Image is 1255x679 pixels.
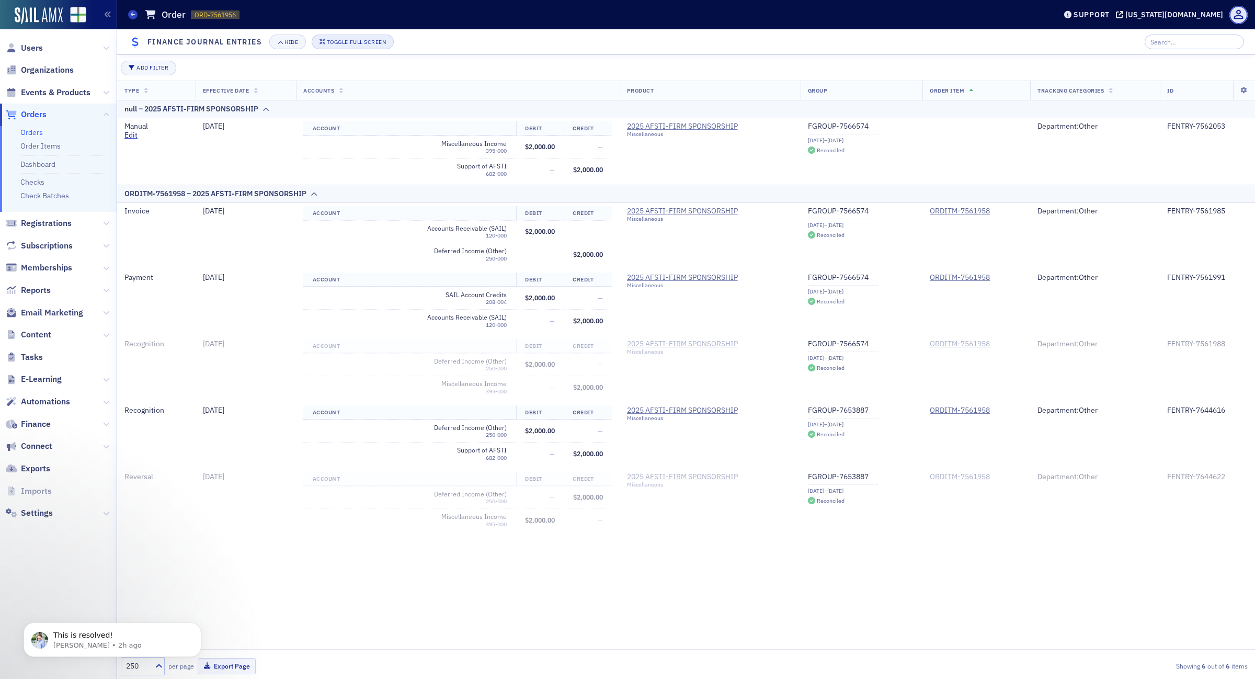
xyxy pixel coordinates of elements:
div: Department : Other [1037,472,1153,482]
a: Users [6,42,43,54]
div: Reconciled [817,299,845,304]
span: Registrations [21,218,72,229]
span: Memberships [21,262,72,274]
span: Events & Products [21,87,90,98]
a: 2025 AFSTI-FIRM SPONSORSHIP [627,339,738,349]
div: 250-000 [412,432,507,438]
a: 2025 AFSTI-FIRM SPONSORSHIP [627,472,738,482]
div: Toggle Full Screen [327,39,386,45]
div: FENTRY-7561988 [1167,339,1248,349]
span: Reports [21,285,51,296]
span: Exports [21,463,50,474]
a: FGROUP-7653887 [808,406,878,415]
span: Recognition [124,405,164,415]
a: FGROUP-7566574 [808,273,878,282]
th: Debit [516,206,564,221]
a: 2025 AFSTI-FIRM SPONSORSHIP [627,406,738,415]
button: Toggle Full Screen [312,35,394,49]
span: Tracking Categories [1037,87,1104,94]
th: Credit [564,206,612,221]
a: Subscriptions [6,240,73,252]
div: 395-000 [412,148,507,154]
span: Accounts [303,87,334,94]
a: Organizations [6,64,74,76]
a: Checks [20,177,44,187]
th: Account [303,405,516,420]
div: FENTRY-7561985 [1167,207,1248,216]
span: Support of AFSTI [412,162,507,170]
span: — [598,360,603,368]
div: 120-000 [412,232,507,239]
th: Account [303,472,516,486]
span: Support of AFSTI [412,446,507,454]
div: Department : Other [1037,339,1153,349]
span: — [598,293,603,302]
th: Account [303,121,516,136]
a: Finance [6,418,51,430]
div: [DATE]–[DATE] [808,355,878,361]
a: Reports [6,285,51,296]
a: Tasks [6,352,43,363]
span: Miscellaneous Income [412,380,507,388]
a: E-Learning [6,374,62,385]
span: Recognition [124,339,164,348]
span: Deferred Income (Other) [412,357,507,365]
div: 250-000 [412,365,507,372]
span: Tasks [21,352,43,363]
div: [DATE]–[DATE] [808,488,878,494]
div: Reconciled [817,365,845,371]
span: Imports [21,485,52,497]
strong: 6 [1224,661,1231,671]
span: Accounts Receivable (SAIL) [412,224,507,232]
div: null – 2025 AFSTI-FIRM SPONSORSHIP [124,104,258,115]
span: — [598,227,603,235]
div: 250-000 [412,498,507,505]
a: 2025 AFSTI-FIRM SPONSORSHIP [627,207,738,216]
span: $2,000.00 [525,426,555,435]
span: — [550,383,555,391]
span: E-Learning [21,374,62,385]
span: Order Item [930,87,964,94]
div: [US_STATE][DOMAIN_NAME] [1125,10,1223,19]
span: Effective Date [203,87,249,94]
th: Debit [516,273,564,287]
a: ORDITM-7561958 [930,406,990,415]
input: Search… [1145,35,1245,49]
button: Hide [269,35,306,49]
a: Registrations [6,218,72,229]
span: Finance [21,418,51,430]
span: Email Marketing [21,307,83,319]
th: Credit [564,405,612,420]
span: Reversal [124,472,153,481]
a: Edit [124,131,138,140]
th: Credit [564,273,612,287]
div: FENTRY-7644622 [1167,472,1248,482]
div: 395-000 [412,521,507,528]
a: 2025 AFSTI-FIRM SPONSORSHIP [627,273,738,282]
span: $2,000.00 [525,516,555,524]
span: $2,000.00 [573,383,603,391]
div: Miscellaneous [627,282,738,289]
a: ORDITM-7561958 [930,472,990,482]
th: Account [303,339,516,354]
span: 2025 AFSTI-FIRM SPONSORSHIP [627,122,738,131]
span: [DATE] [203,472,224,481]
div: 120-000 [412,322,507,329]
th: Account [303,206,516,221]
div: Reconciled [817,232,845,238]
span: Content [21,329,51,341]
div: Showing out of items [880,661,1248,671]
th: Debit [516,121,564,136]
div: Hide [284,39,298,45]
span: Settings [21,507,53,519]
span: [DATE] [203,121,224,131]
div: ORDITM-7561958 [930,207,990,216]
span: Invoice [124,206,150,216]
span: — [550,316,555,325]
a: Imports [6,485,52,497]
